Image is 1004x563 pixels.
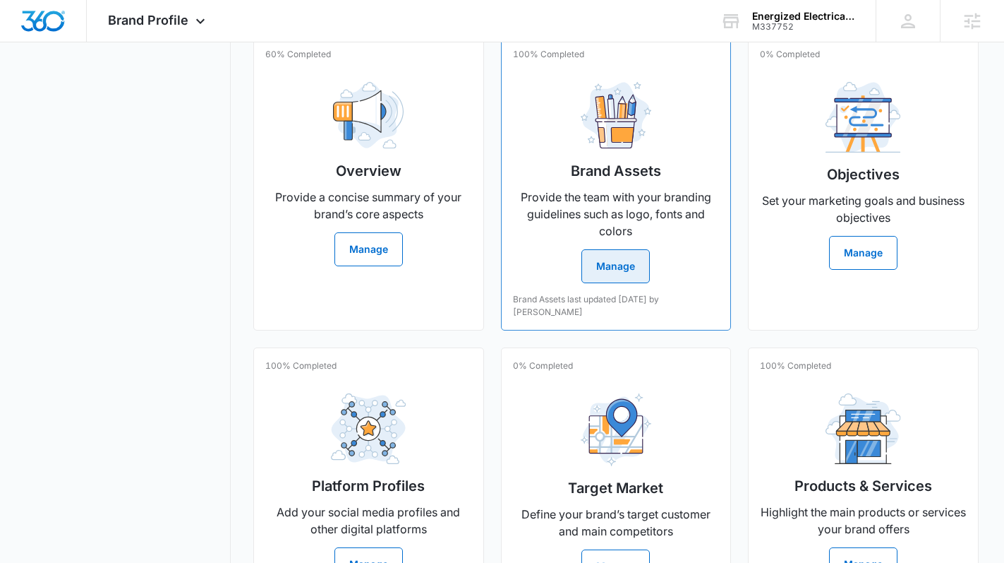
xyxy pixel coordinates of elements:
a: 60% CompletedOverviewProvide a concise summary of your brand’s core aspectsManage [253,36,484,331]
p: Set your marketing goals and business objectives [760,192,967,226]
button: Manage [334,232,403,266]
div: account id [752,22,855,32]
h2: Objectives [827,164,900,185]
p: Brand Assets last updated [DATE] by [PERSON_NAME] [513,293,720,319]
h2: Overview [336,160,401,182]
p: Define your brand’s target customer and main competitors [513,506,720,540]
h2: Platform Profiles [312,475,425,497]
a: 0% CompletedObjectivesSet your marketing goals and business objectivesManage [748,36,979,331]
h2: Brand Assets [571,160,661,182]
p: 60% Completed [265,48,331,61]
h2: Products & Services [794,475,932,497]
p: Provide the team with your branding guidelines such as logo, fonts and colors [513,189,720,239]
button: Manage [581,249,650,283]
p: Highlight the main products or services your brand offers [760,504,967,538]
p: 0% Completed [760,48,820,61]
a: 100% CompletedBrand AssetsProvide the team with your branding guidelines such as logo, fonts and ... [501,36,732,331]
p: 100% Completed [513,48,584,61]
p: Provide a concise summary of your brand’s core aspects [265,189,472,223]
button: Manage [829,236,897,270]
span: Brand Profile [108,13,188,28]
p: 100% Completed [265,360,337,372]
div: account name [752,11,855,22]
h2: Target Market [568,478,663,499]
p: 100% Completed [760,360,831,372]
p: Add your social media profiles and other digital platforms [265,504,472,538]
p: 0% Completed [513,360,573,372]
